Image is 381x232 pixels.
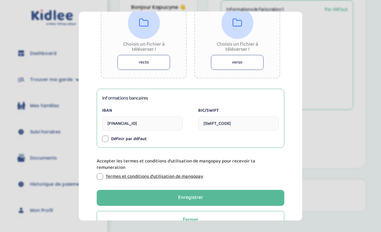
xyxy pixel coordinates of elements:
[102,116,183,130] input: FRXXXXXXXXXXXXXXXXXXXXXX123
[117,41,170,52] div: Choisis un fichier à téléverser !
[198,107,279,114] label: BIC/SWIFT
[97,158,284,170] p: Accepter les termes et conditions d'utilisation de mangopay pour recevoir ta remuneration
[198,116,279,130] input: XXXX1234
[97,211,284,228] button: Fermer
[211,55,264,70] button: verso
[111,135,146,142] label: Définir par défaut
[117,55,170,70] button: recto
[102,94,148,102] h3: Informations bancaires
[178,194,203,201] div: Enregistrer
[211,41,264,52] div: Choisis un fichier à téléverser !
[102,107,183,114] label: IBAN
[106,173,203,179] a: Termes et conditions d'utilisation de mangopay
[97,190,284,206] button: Enregistrer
